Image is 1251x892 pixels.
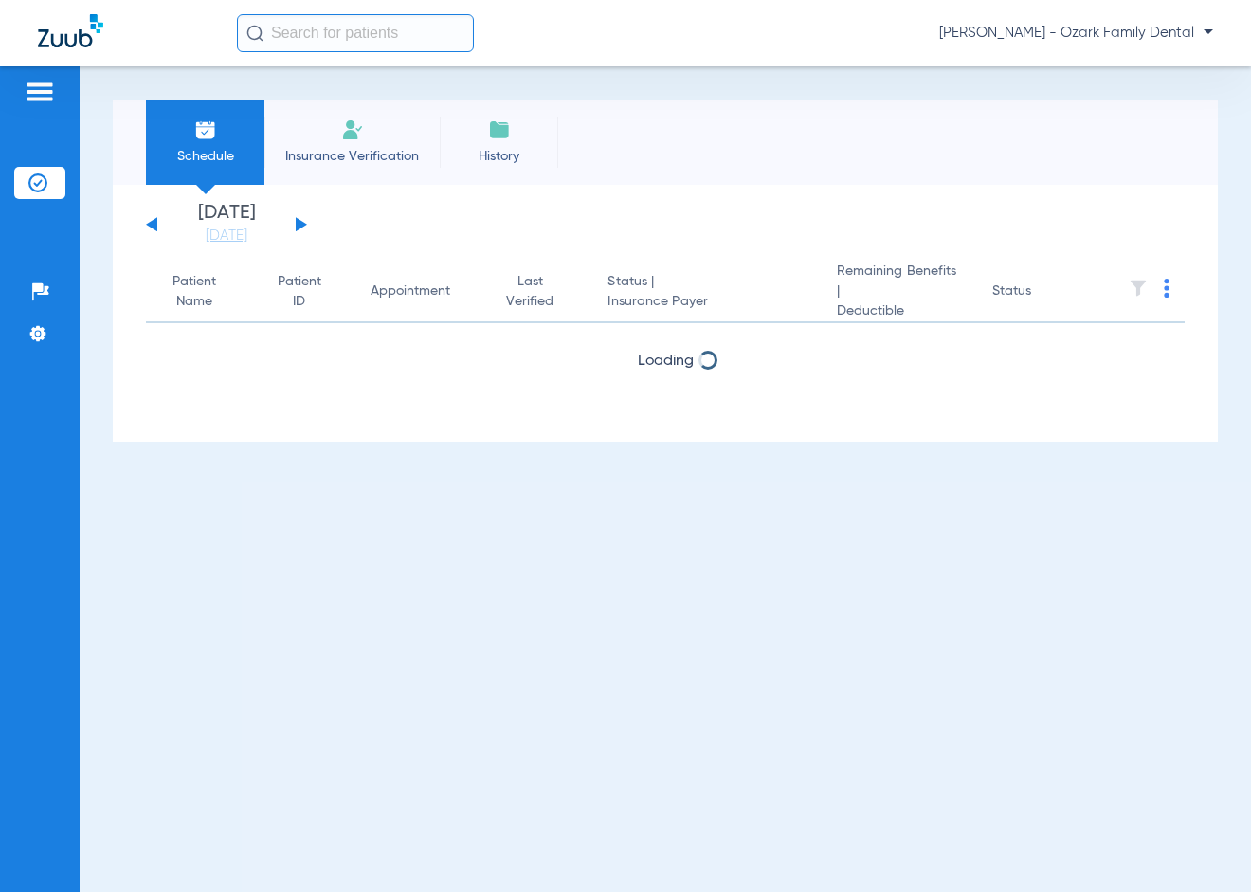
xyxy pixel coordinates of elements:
img: hamburger-icon [25,81,55,103]
li: [DATE] [170,204,283,246]
div: Appointment [371,282,468,301]
div: Patient Name [161,272,245,312]
span: Insurance Verification [279,147,426,166]
th: Remaining Benefits | [822,262,977,323]
img: Schedule [194,118,217,141]
img: group-dot-blue.svg [1164,279,1169,298]
span: Insurance Payer [607,292,806,312]
a: [DATE] [170,227,283,246]
input: Search for patients [237,14,474,52]
img: Search Icon [246,25,263,42]
span: Schedule [160,147,250,166]
div: Last Verified [499,272,561,312]
div: Appointment [371,282,450,301]
span: Deductible [837,301,962,321]
span: History [454,147,544,166]
img: Manual Insurance Verification [341,118,364,141]
th: Status [977,262,1105,323]
img: filter.svg [1129,279,1148,298]
div: Patient ID [275,272,323,312]
span: Loading [638,354,694,369]
div: Last Verified [499,272,578,312]
img: Zuub Logo [38,14,103,47]
img: History [488,118,511,141]
th: Status | [592,262,821,323]
div: Patient Name [161,272,227,312]
span: [PERSON_NAME] - Ozark Family Dental [939,24,1213,43]
div: Patient ID [275,272,340,312]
